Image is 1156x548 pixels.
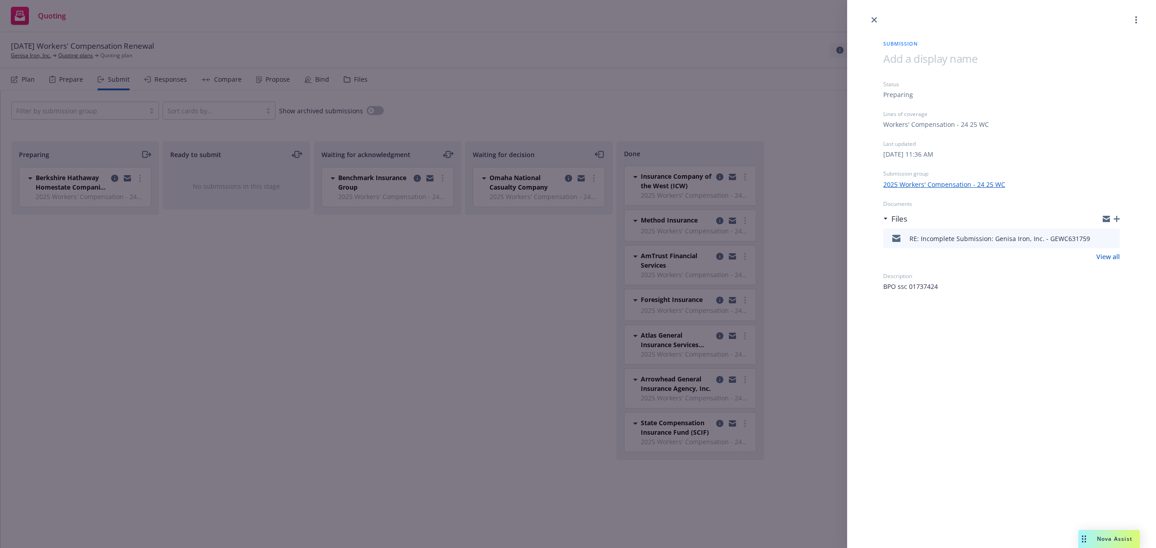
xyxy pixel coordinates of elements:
div: Files [883,213,907,225]
a: View all [1096,252,1120,261]
a: close [869,14,880,25]
div: Preparing [883,90,913,99]
button: preview file [1108,233,1116,244]
span: BPO ssc 01737424 [883,282,938,291]
div: Documents [883,200,1120,208]
div: Lines of coverage [883,110,1120,118]
div: Status [883,80,1120,88]
div: Drag to move [1078,530,1090,548]
div: Submission group [883,170,1120,177]
a: more [1131,14,1142,25]
span: Submission [883,40,1120,47]
div: Last updated [883,140,1120,148]
button: Nova Assist [1078,530,1140,548]
div: [DATE] 11:36 AM [883,149,933,159]
h3: Files [891,213,907,225]
span: Nova Assist [1097,535,1133,543]
div: RE: Incomplete Submission: Genisa Iron, Inc. - GEWC631759 [909,234,1090,243]
div: Workers' Compensation - 24 25 WC [883,120,989,129]
a: 2025 Workers' Compensation - 24 25 WC [883,180,1005,189]
div: Description [883,272,1120,280]
button: download file [1094,233,1101,244]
